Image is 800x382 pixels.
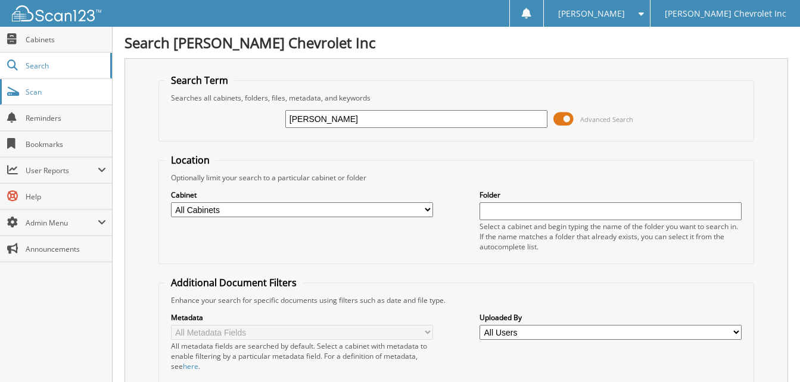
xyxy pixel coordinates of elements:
a: here [183,361,198,371]
span: Cabinets [26,35,106,45]
label: Metadata [171,312,433,322]
legend: Location [165,154,216,167]
legend: Search Term [165,74,234,87]
iframe: Chat Widget [740,325,800,382]
div: Enhance your search for specific documents using filters such as date and file type. [165,295,748,305]
label: Cabinet [171,190,433,200]
span: Scan [26,87,106,97]
span: User Reports [26,165,98,176]
div: Optionally limit your search to a particular cabinet or folder [165,173,748,183]
span: Reminders [26,113,106,123]
span: Announcements [26,244,106,254]
span: [PERSON_NAME] [558,10,625,17]
div: Searches all cabinets, folders, files, metadata, and keywords [165,93,748,103]
div: Select a cabinet and begin typing the name of the folder you want to search in. If the name match... [480,221,742,252]
span: Help [26,192,106,202]
label: Folder [480,190,742,200]
span: Admin Menu [26,218,98,228]
h1: Search [PERSON_NAME] Chevrolet Inc [124,33,788,52]
div: All metadata fields are searched by default. Select a cabinet with metadata to enable filtering b... [171,341,433,371]
span: Bookmarks [26,139,106,149]
label: Uploaded By [480,312,742,322]
span: Search [26,61,104,71]
legend: Additional Document Filters [165,276,303,289]
span: [PERSON_NAME] Chevrolet Inc [665,10,786,17]
img: scan123-logo-white.svg [12,5,101,21]
span: Advanced Search [580,115,633,124]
